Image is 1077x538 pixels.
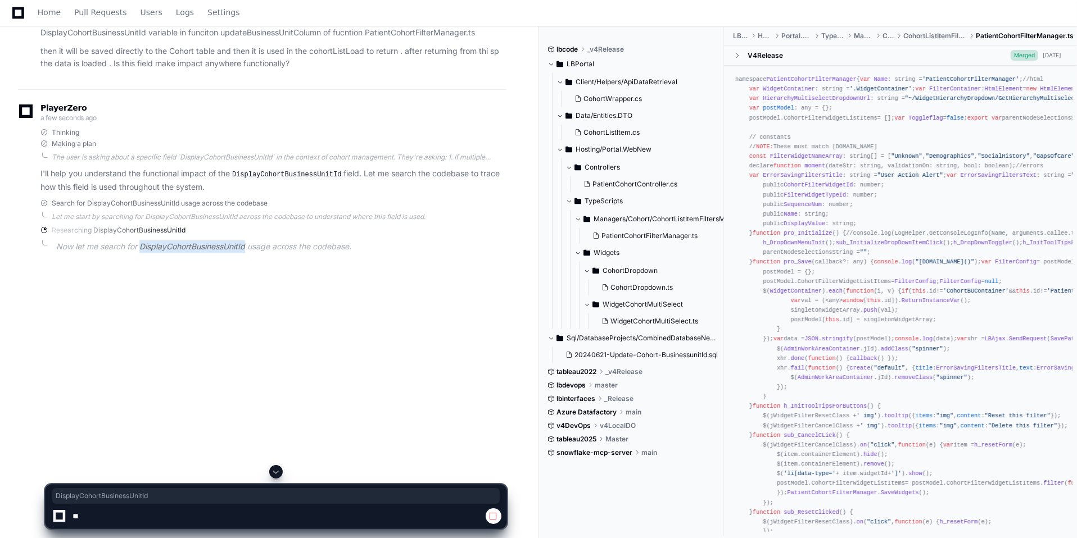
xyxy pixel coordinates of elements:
span: Pull Requests [74,9,126,16]
span: LBPortal [733,31,749,40]
span: Thinking [52,128,79,137]
span: // These must match [DOMAIN_NAME] [749,143,877,150]
span: ErrorSavingFiltersText [961,172,1037,179]
span: JSON [804,335,818,342]
span: a few seconds ago [40,113,97,122]
span: CohortListItem.cs [583,128,640,137]
span: TypeScripts [585,197,623,206]
span: done [791,355,805,362]
span: this [912,288,926,294]
span: tooltip [884,412,908,419]
span: new [1026,85,1037,92]
span: lbdevops [556,381,586,390]
span: var [749,172,759,179]
span: callback [849,355,877,362]
span: "SocialHistory" [978,153,1029,159]
span: items [915,412,933,419]
svg: Directory [592,298,599,311]
span: PatientCohortFilterManager [766,76,856,83]
span: Settings [207,9,239,16]
p: I'll help you understand the functional impact of the field. Let me search the codebase to trace ... [40,167,506,193]
span: h_DropDownToggler [953,239,1012,246]
span: jId [863,345,874,352]
span: const [749,153,767,159]
span: "Delete this filter" [988,422,1057,429]
span: this [825,316,839,323]
span: function [898,441,926,448]
svg: Directory [565,143,572,156]
span: AdminWorkAreaContainer [798,374,874,381]
span: function [808,355,835,362]
svg: Directory [592,264,599,277]
span: Managers [854,31,874,40]
span: i, v [877,288,892,294]
svg: Directory [565,109,572,122]
span: ' img' [857,412,877,419]
span: window [843,297,863,304]
p: Now let me search for DisplayCohortBusinessUnitId usage across the codebase. [56,240,506,253]
span: Name [784,211,798,217]
span: PlayerZero [40,104,87,111]
span: var [749,104,759,111]
span: fail [791,364,805,371]
span: "GapsOfCare" [1033,153,1075,159]
span: Name [874,76,888,83]
span: jId [877,374,888,381]
span: tooltip [888,422,912,429]
span: PatientCohortFilterManager.ts [976,31,1074,40]
span: // constants [749,134,791,140]
span: var [894,115,904,121]
span: function [808,364,835,371]
span: function [753,230,780,236]
span: HtmlElement [985,85,1023,92]
span: snowflake-mcp-server [556,448,632,457]
span: DisplayValue [784,220,825,227]
span: pro_Initialize [784,230,832,236]
span: console [874,258,898,265]
span: LBAjax [985,335,1006,342]
span: false [947,115,964,121]
span: Client/Helpers/ApiDataRetrieval [576,77,677,86]
button: Managers/Cohort/CohortListItemFiltersManager [574,210,743,228]
span: function [753,258,780,265]
button: CohortDropdown.ts [597,280,736,295]
button: Widgets [574,244,743,262]
span: items [919,422,936,429]
span: function [753,403,780,409]
span: containerElement [801,461,857,467]
span: "Demographics" [926,153,974,159]
button: WidgetCohortMultiSelect.ts [597,313,736,329]
span: Search for DisplayCohortBusinessUnitId usage across the codebase [52,199,268,208]
span: function [773,162,801,169]
span: h_InitToolTipsForButtons [784,403,867,409]
svg: Directory [556,331,563,345]
span: log [902,258,912,265]
span: v4LocalDO [600,421,636,430]
span: SequenceNum [784,201,822,208]
span: content [961,422,985,429]
span: var [943,441,953,448]
span: "img" [936,412,953,419]
span: h_resetForm [974,441,1012,448]
span: stringify [822,335,853,342]
span: Cohort [883,31,894,40]
span: "spinner" [912,345,943,352]
span: Home [38,9,61,16]
span: Widgets [594,248,619,257]
svg: Directory [565,75,572,89]
span: Managers/Cohort/CohortListItemFiltersManager [594,215,743,224]
span: SendRequest [1009,335,1047,342]
div: V4Release [748,51,783,60]
span: text [1019,364,1033,371]
span: content [957,412,981,419]
span: on [860,441,867,448]
span: containerElement [801,451,857,458]
span: this [1016,288,1030,294]
span: Researching DisplayCohortBusinessUnitId [52,226,185,235]
svg: Directory [574,194,581,208]
button: PatientCohortFilterManager.ts [588,228,736,244]
button: Data/Entities.DTO [556,107,725,125]
span: log [922,335,933,342]
span: addClass [881,345,908,352]
span: export [967,115,988,121]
